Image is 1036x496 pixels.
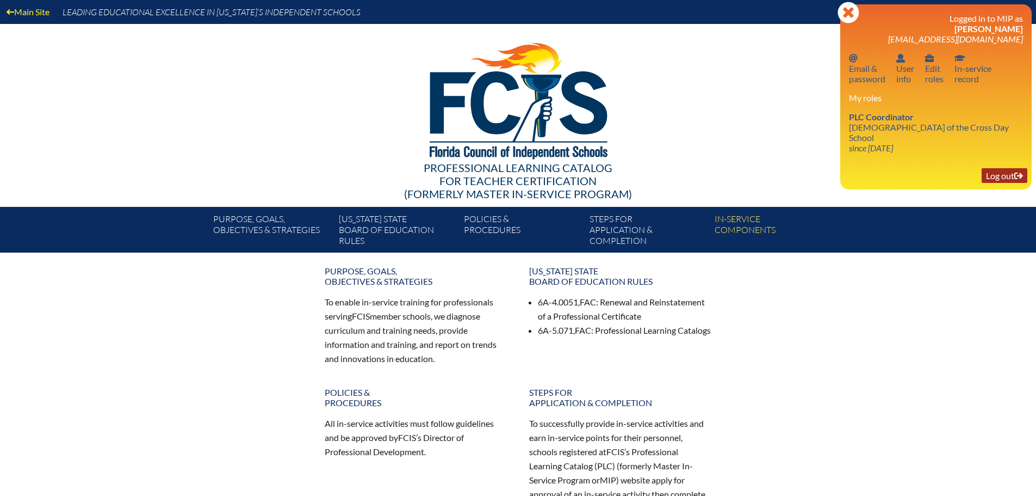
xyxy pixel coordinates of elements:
div: Professional Learning Catalog (formerly Master In-service Program) [205,161,832,200]
img: FCISlogo221.eps [406,24,630,173]
span: [PERSON_NAME] [954,23,1023,34]
i: since [DATE] [849,143,893,153]
h3: Logged in to MIP as [849,13,1023,44]
svg: Close [838,2,859,23]
a: Main Site [2,4,54,19]
a: [US_STATE] StateBoard of Education rules [523,261,718,291]
a: In-service recordIn-servicerecord [950,51,996,86]
span: PLC [597,461,612,471]
a: Policies &Procedures [460,211,585,253]
p: All in-service activities must follow guidelines and be approved by ’s Director of Professional D... [325,417,507,459]
a: User infoEditroles [921,51,948,86]
li: 6A-4.0051, : Renewal and Reinstatement of a Professional Certificate [538,295,712,323]
a: Log outLog out [982,168,1027,183]
a: PLC Coordinator [DEMOGRAPHIC_DATA] of the Cross Day School since [DATE] [845,109,1027,155]
a: Steps forapplication & completion [523,383,718,412]
a: Steps forapplication & completion [585,211,710,253]
span: FAC [575,325,591,335]
a: Purpose, goals,objectives & strategies [318,261,514,291]
span: FAC [580,297,596,307]
span: MIP [600,475,616,485]
span: FCIS [398,432,416,443]
svg: Email password [849,54,858,63]
span: FCIS [352,311,370,321]
span: for Teacher Certification [439,174,597,187]
span: [EMAIL_ADDRESS][DOMAIN_NAME] [888,34,1023,44]
span: FCIS [606,446,624,457]
svg: User info [925,54,934,63]
svg: In-service record [954,54,965,63]
a: Policies &Procedures [318,383,514,412]
a: [US_STATE] StateBoard of Education rules [334,211,460,253]
a: Email passwordEmail &password [845,51,890,86]
li: 6A-5.071, : Professional Learning Catalogs [538,323,712,338]
a: In-servicecomponents [710,211,835,253]
span: PLC Coordinator [849,112,914,122]
svg: Log out [1014,172,1023,180]
h3: My roles [849,93,1023,103]
p: To enable in-service training for professionals serving member schools, we diagnose curriculum an... [325,295,507,365]
svg: User info [896,54,905,63]
a: Purpose, goals,objectives & strategies [209,211,334,253]
a: User infoUserinfo [892,51,919,86]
